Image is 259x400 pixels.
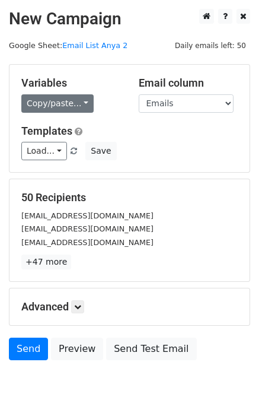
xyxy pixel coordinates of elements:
h5: 50 Recipients [21,191,238,204]
a: Templates [21,125,72,137]
a: Email List Anya 2 [62,41,127,50]
small: [EMAIL_ADDRESS][DOMAIN_NAME] [21,211,154,220]
span: Daily emails left: 50 [171,39,250,52]
h5: Variables [21,77,121,90]
h2: New Campaign [9,9,250,29]
small: [EMAIL_ADDRESS][DOMAIN_NAME] [21,224,154,233]
small: Google Sheet: [9,41,127,50]
a: Send [9,338,48,360]
iframe: Chat Widget [200,343,259,400]
h5: Email column [139,77,238,90]
a: Load... [21,142,67,160]
a: Preview [51,338,103,360]
a: Send Test Email [106,338,196,360]
small: [EMAIL_ADDRESS][DOMAIN_NAME] [21,238,154,247]
a: Copy/paste... [21,94,94,113]
h5: Advanced [21,300,238,313]
button: Save [85,142,116,160]
a: Daily emails left: 50 [171,41,250,50]
a: +47 more [21,255,71,269]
